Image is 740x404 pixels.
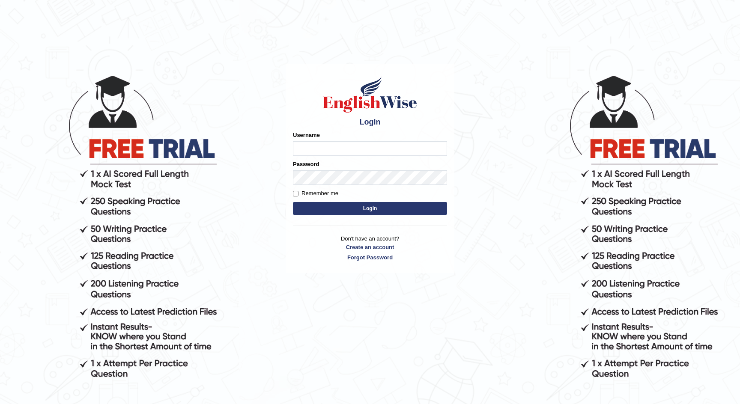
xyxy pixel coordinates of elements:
[293,118,447,127] h4: Login
[293,160,319,168] label: Password
[293,131,320,139] label: Username
[293,243,447,251] a: Create an account
[293,189,338,198] label: Remember me
[321,75,419,114] img: Logo of English Wise sign in for intelligent practice with AI
[293,253,447,261] a: Forgot Password
[293,202,447,215] button: Login
[293,235,447,261] p: Don't have an account?
[293,191,298,196] input: Remember me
